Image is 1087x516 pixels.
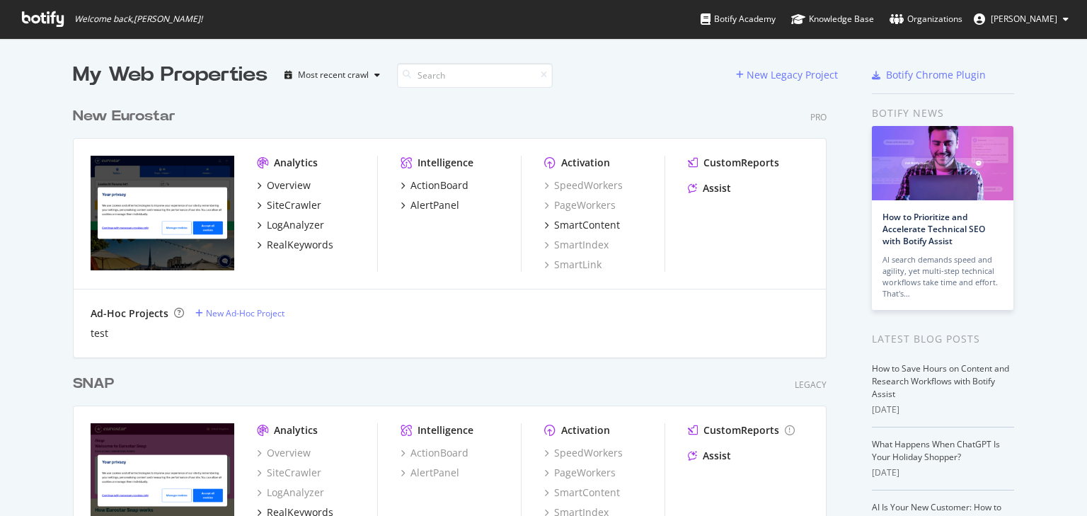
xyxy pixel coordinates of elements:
[206,307,284,319] div: New Ad-Hoc Project
[257,486,324,500] a: LogAnalyzer
[410,198,459,212] div: AlertPanel
[73,374,114,394] div: SNAP
[544,198,616,212] a: PageWorkers
[257,466,321,480] a: SiteCrawler
[872,403,1014,416] div: [DATE]
[418,423,473,437] div: Intelligence
[257,446,311,460] a: Overview
[795,379,827,391] div: Legacy
[544,446,623,460] a: SpeedWorkers
[267,178,311,193] div: Overview
[73,106,181,127] a: New Eurostar
[544,218,620,232] a: SmartContent
[890,12,962,26] div: Organizations
[882,211,985,247] a: How to Prioritize and Accelerate Technical SEO with Botify Assist
[257,178,311,193] a: Overview
[401,178,468,193] a: ActionBoard
[810,111,827,123] div: Pro
[872,68,986,82] a: Botify Chrome Plugin
[703,181,731,195] div: Assist
[791,12,874,26] div: Knowledge Base
[544,258,602,272] a: SmartLink
[561,156,610,170] div: Activation
[872,126,1013,200] img: How to Prioritize and Accelerate Technical SEO with Botify Assist
[688,423,795,437] a: CustomReports
[401,466,459,480] a: AlertPanel
[267,238,333,252] div: RealKeywords
[91,156,234,270] img: www.eurostar.com
[872,438,1000,463] a: What Happens When ChatGPT Is Your Holiday Shopper?
[267,218,324,232] div: LogAnalyzer
[962,8,1080,30] button: [PERSON_NAME]
[257,238,333,252] a: RealKeywords
[257,198,321,212] a: SiteCrawler
[703,423,779,437] div: CustomReports
[736,69,838,81] a: New Legacy Project
[73,374,120,394] a: SNAP
[279,64,386,86] button: Most recent crawl
[91,306,168,321] div: Ad-Hoc Projects
[872,105,1014,121] div: Botify news
[410,178,468,193] div: ActionBoard
[73,61,268,89] div: My Web Properties
[991,13,1057,25] span: Da Silva Eva
[401,198,459,212] a: AlertPanel
[561,423,610,437] div: Activation
[267,198,321,212] div: SiteCrawler
[544,486,620,500] a: SmartContent
[701,12,776,26] div: Botify Academy
[544,466,616,480] a: PageWorkers
[872,331,1014,347] div: Latest Blog Posts
[872,466,1014,479] div: [DATE]
[257,218,324,232] a: LogAnalyzer
[688,181,731,195] a: Assist
[882,254,1003,299] div: AI search demands speed and agility, yet multi-step technical workflows take time and effort. Tha...
[91,326,108,340] a: test
[703,449,731,463] div: Assist
[688,449,731,463] a: Assist
[736,64,838,86] button: New Legacy Project
[195,307,284,319] a: New Ad-Hoc Project
[73,106,176,127] div: New Eurostar
[886,68,986,82] div: Botify Chrome Plugin
[397,63,553,88] input: Search
[688,156,779,170] a: CustomReports
[274,156,318,170] div: Analytics
[703,156,779,170] div: CustomReports
[274,423,318,437] div: Analytics
[418,156,473,170] div: Intelligence
[872,362,1009,400] a: How to Save Hours on Content and Research Workflows with Botify Assist
[298,71,369,79] div: Most recent crawl
[747,68,838,82] div: New Legacy Project
[74,13,202,25] span: Welcome back, [PERSON_NAME] !
[544,178,623,193] a: SpeedWorkers
[544,238,609,252] a: SmartIndex
[554,218,620,232] div: SmartContent
[401,446,468,460] a: ActionBoard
